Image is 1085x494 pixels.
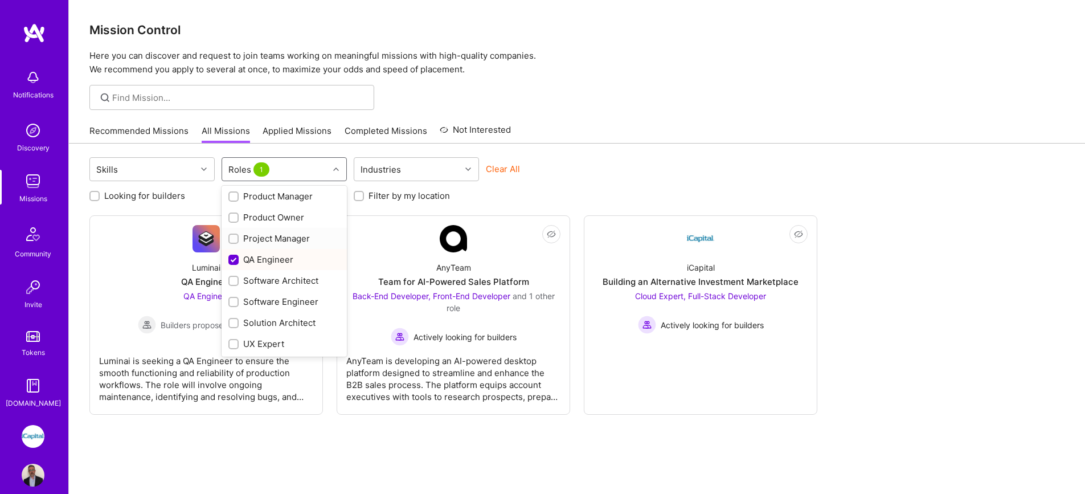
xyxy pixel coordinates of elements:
h3: Mission Control [89,23,1064,37]
a: Company LogoiCapitalBuilding an Alternative Investment MarketplaceCloud Expert, Full-Stack Develo... [593,225,808,405]
input: Find Mission... [112,92,366,104]
a: User Avatar [19,464,47,487]
div: Product Owner [228,211,340,223]
i: icon Chevron [465,166,471,172]
img: User Avatar [22,464,44,487]
span: Actively looking for builders [413,331,517,343]
span: 1 [253,162,269,177]
img: Company Logo [687,225,714,252]
i: icon Chevron [201,166,207,172]
div: QA Engineer [181,276,232,288]
div: AnyTeam [436,262,471,273]
img: discovery [22,119,44,142]
img: tokens [26,331,40,342]
div: Product Manager [228,190,340,202]
img: guide book [22,374,44,397]
img: Invite [22,276,44,299]
img: Actively looking for builders [391,328,409,346]
img: iCapital: Building an Alternative Investment Marketplace [22,425,44,448]
a: Not Interested [440,123,511,144]
i: icon EyeClosed [547,230,556,239]
button: Clear All [486,163,520,175]
div: Software Architect [228,275,340,287]
img: Actively looking for builders [638,316,656,334]
img: Builders proposed to company [138,316,156,334]
div: Discovery [17,142,50,154]
a: iCapital: Building an Alternative Investment Marketplace [19,425,47,448]
div: Industries [358,161,404,178]
div: Tokens [22,346,45,358]
a: Company LogoAnyTeamTeam for AI-Powered Sales PlatformBack-End Developer, Front-End Developer and ... [346,225,560,405]
div: Solution Architect [228,317,340,329]
div: [DOMAIN_NAME] [6,397,61,409]
img: teamwork [22,170,44,193]
a: Recommended Missions [89,125,189,144]
img: logo [23,23,46,43]
img: Community [19,221,47,248]
div: QA Engineer [228,254,340,266]
div: Community [15,248,51,260]
span: Actively looking for builders [661,319,764,331]
div: Luminai [192,262,220,273]
img: Company Logo [440,225,467,252]
a: All Missions [202,125,250,144]
div: Team for AI-Powered Sales Platform [378,276,529,288]
div: Missions [19,193,47,205]
img: bell [22,66,44,89]
div: Skills [93,161,121,178]
div: Roles [226,161,275,178]
i: icon SearchGrey [99,91,112,104]
label: Filter by my location [369,190,450,202]
div: Invite [24,299,42,311]
span: QA Engineer [183,291,230,301]
span: Back-End Developer, Front-End Developer [353,291,510,301]
i: icon Chevron [333,166,339,172]
div: Software Engineer [228,296,340,308]
span: Cloud Expert, Full-Stack Developer [635,291,766,301]
div: Project Manager [228,232,340,244]
a: Completed Missions [345,125,427,144]
div: Notifications [13,89,54,101]
div: AnyTeam is developing an AI-powered desktop platform designed to streamline and enhance the B2B s... [346,346,560,403]
a: Applied Missions [263,125,331,144]
div: iCapital [687,262,715,273]
a: Company LogoLuminaiQA EngineerQA Engineer Builders proposed to companyBuilders proposed to compan... [99,225,313,405]
i: icon EyeClosed [794,230,803,239]
div: UX Expert [228,338,340,350]
img: Company Logo [193,225,220,252]
div: Building an Alternative Investment Marketplace [603,276,799,288]
div: Luminai is seeking a QA Engineer to ensure the smooth functioning and reliability of production w... [99,346,313,403]
label: Looking for builders [104,190,185,202]
p: Here you can discover and request to join teams working on meaningful missions with high-quality ... [89,49,1064,76]
span: Builders proposed to company [161,319,275,331]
